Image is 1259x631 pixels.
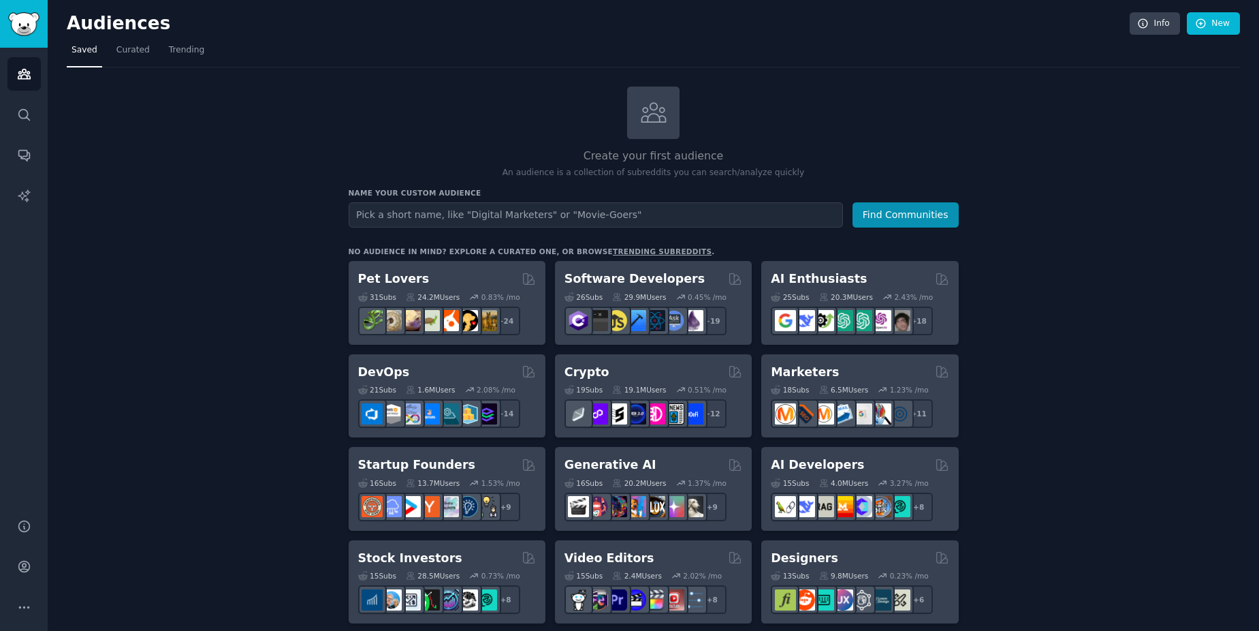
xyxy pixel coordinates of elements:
div: 0.73 % /mo [481,571,520,581]
img: ycombinator [419,496,440,517]
a: Saved [67,40,102,67]
div: 20.3M Users [819,292,873,302]
div: + 19 [698,307,727,335]
div: + 8 [698,585,727,614]
h2: AI Enthusiasts [771,271,867,288]
div: 15 Sub s [564,571,603,581]
img: cockatiel [438,310,459,331]
div: + 18 [904,307,933,335]
img: sdforall [625,496,646,517]
h2: DevOps [358,364,410,381]
img: elixir [682,310,703,331]
img: Emailmarketing [832,403,853,425]
div: + 9 [492,493,520,521]
img: aivideo [568,496,589,517]
img: csharp [568,310,589,331]
img: Docker_DevOps [400,403,421,425]
div: 2.02 % /mo [683,571,722,581]
img: learndesign [870,589,891,611]
div: + 24 [492,307,520,335]
img: swingtrading [457,589,478,611]
h2: AI Developers [771,457,864,474]
div: 2.43 % /mo [894,292,933,302]
img: AskComputerScience [663,310,684,331]
img: growmybusiness [476,496,497,517]
div: + 11 [904,399,933,428]
button: Find Communities [852,202,959,228]
h2: Create your first audience [349,148,959,165]
h2: Crypto [564,364,609,381]
img: leopardgeckos [400,310,421,331]
a: Info [1130,12,1180,35]
img: finalcutpro [644,589,665,611]
img: Entrepreneurship [457,496,478,517]
img: learnjavascript [606,310,627,331]
img: MarketingResearch [870,403,891,425]
img: VideoEditors [625,589,646,611]
img: Rag [813,496,834,517]
div: 16 Sub s [358,478,396,488]
h2: Software Developers [564,271,705,288]
img: editors [587,589,608,611]
img: 0xPolygon [587,403,608,425]
img: PlatformEngineers [476,403,497,425]
div: 25 Sub s [771,292,809,302]
div: 20.2M Users [612,478,666,488]
img: userexperience [851,589,872,611]
img: AIDevelopersSociety [889,496,910,517]
img: SaaS [381,496,402,517]
img: technicalanalysis [476,589,497,611]
img: dalle2 [587,496,608,517]
img: DeepSeek [794,310,815,331]
span: Trending [169,44,204,57]
img: ballpython [381,310,402,331]
div: 19.1M Users [612,385,666,395]
img: UX_Design [889,589,910,611]
img: AItoolsCatalog [813,310,834,331]
img: starryai [663,496,684,517]
img: ethfinance [568,403,589,425]
img: logodesign [794,589,815,611]
div: 16 Sub s [564,478,603,488]
img: GummySearch logo [8,12,39,36]
img: indiehackers [438,496,459,517]
h2: Designers [771,550,838,567]
img: ArtificalIntelligence [889,310,910,331]
div: 21 Sub s [358,385,396,395]
img: deepdream [606,496,627,517]
div: 19 Sub s [564,385,603,395]
div: 28.5M Users [406,571,460,581]
img: Forex [400,589,421,611]
img: MistralAI [832,496,853,517]
img: chatgpt_prompts_ [851,310,872,331]
div: 3.27 % /mo [890,478,929,488]
img: UI_Design [813,589,834,611]
div: 2.08 % /mo [477,385,515,395]
h3: Name your custom audience [349,188,959,198]
img: bigseo [794,403,815,425]
div: + 8 [904,493,933,521]
h2: Stock Investors [358,550,462,567]
div: 13.7M Users [406,478,460,488]
img: content_marketing [775,403,796,425]
img: gopro [568,589,589,611]
span: Saved [71,44,97,57]
img: herpetology [362,310,383,331]
img: software [587,310,608,331]
img: EntrepreneurRideAlong [362,496,383,517]
a: New [1187,12,1240,35]
img: StocksAndTrading [438,589,459,611]
img: OpenAIDev [870,310,891,331]
div: 0.51 % /mo [688,385,727,395]
img: GoogleGeminiAI [775,310,796,331]
div: 4.0M Users [819,478,869,488]
img: turtle [419,310,440,331]
h2: Generative AI [564,457,656,474]
img: llmops [870,496,891,517]
input: Pick a short name, like "Digital Marketers" or "Movie-Goers" [349,202,843,228]
img: typography [775,589,796,611]
h2: Marketers [771,364,839,381]
img: dividends [362,589,383,611]
img: reactnative [644,310,665,331]
img: aws_cdk [457,403,478,425]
